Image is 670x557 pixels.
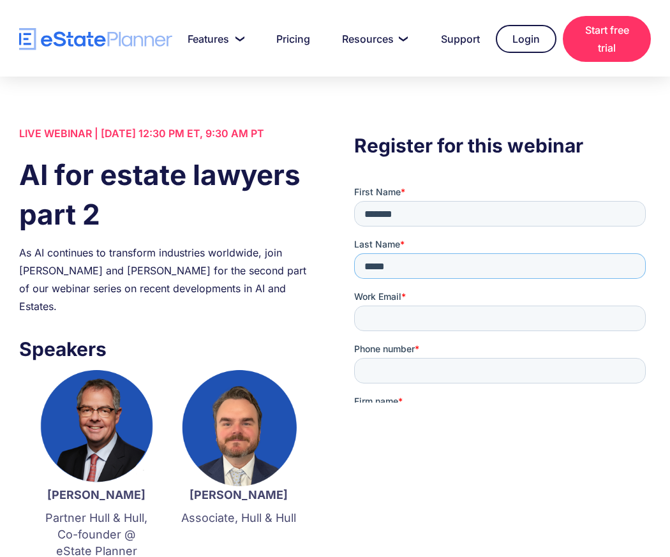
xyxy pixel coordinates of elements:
iframe: Form 0 [354,186,651,403]
a: Features [172,26,255,52]
strong: [PERSON_NAME] [190,488,288,501]
a: Login [496,25,556,53]
h3: Speakers [19,334,316,364]
a: Support [426,26,489,52]
p: Associate, Hull & Hull [181,510,297,526]
div: LIVE WEBINAR | [DATE] 12:30 PM ET, 9:30 AM PT [19,124,316,142]
h1: AI for estate lawyers part 2 [19,155,316,234]
a: Pricing [261,26,320,52]
strong: [PERSON_NAME] [47,488,145,501]
div: As AI continues to transform industries worldwide, join [PERSON_NAME] and [PERSON_NAME] for the s... [19,244,316,315]
h3: Register for this webinar [354,131,651,160]
a: Resources [327,26,419,52]
a: home [19,28,172,50]
a: Start free trial [563,16,651,62]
